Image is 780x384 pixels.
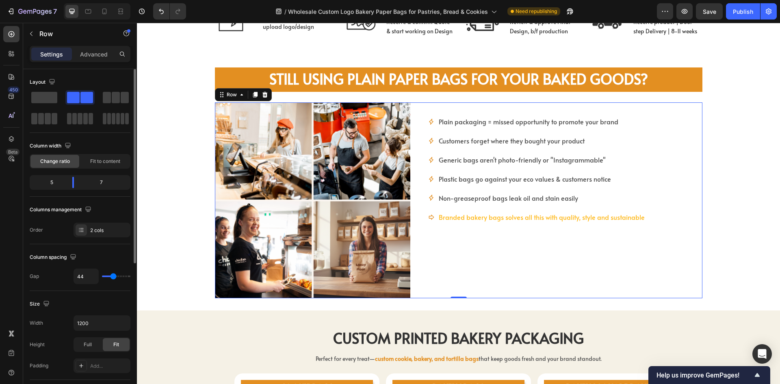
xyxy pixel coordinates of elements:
div: Column width [30,141,73,152]
p: Settings [40,50,63,59]
div: Columns management [30,204,93,215]
div: Layout [30,77,57,88]
div: Row [88,68,102,76]
span: Save [703,8,716,15]
div: Height [30,341,45,348]
span: Change ratio [40,158,70,165]
span: BAKERY BAGS [295,359,347,370]
span: Wholesale Custom Logo Bakery Paper Bags for Pastries, Bread & Cookies [288,7,488,16]
span: Help us improve GemPages! [656,371,752,379]
div: Width [30,319,43,327]
span: Perfect for every treat— [179,332,238,340]
div: 5 [31,177,66,188]
img: gempages_554882697223209794-dd6afd58-47d3-4afb-bcbd-e89fad104f4f.png [78,80,274,276]
p: Non-greaseproof bags leak oil and stain easily [302,169,481,181]
span: that keep goods fresh and your brand standout. [342,332,465,340]
span: BAKERY SQUARE BOXES [429,359,518,370]
div: 2 cols [90,227,128,234]
p: Plain packaging = missed opportunity to promote your brand [302,93,481,105]
button: 7 [3,3,61,20]
button: Save [696,3,723,20]
span: Still Using Plain Paper Bags for Your Baked Goods? [132,46,511,66]
p: Advanced [80,50,108,59]
div: Open Intercom Messenger [752,344,772,364]
input: Auto [74,269,98,284]
p: Plastic bags go against your eco values & customers notice [302,150,481,162]
p: 7 [53,7,57,16]
div: Beta [6,149,19,155]
div: Gap [30,273,39,280]
div: Add... [90,362,128,370]
input: Auto [74,316,130,330]
p: Customers forget where they bought your product [302,112,481,124]
div: Column spacing [30,252,78,263]
p: Row [39,29,108,39]
span: COOKIE BAGS [143,359,196,370]
div: 7 [80,177,129,188]
span: Fit to content [90,158,120,165]
div: Undo/Redo [153,3,186,20]
strong: CUSTOM PRINTED BAKERY PACKAGING [196,305,447,325]
button: Show survey - Help us improve GemPages! [656,370,762,380]
span: / [284,7,286,16]
span: Fit [113,341,119,348]
div: Size [30,299,51,310]
div: Publish [733,7,753,16]
div: Order [30,226,43,234]
div: 450 [8,87,19,93]
span: Full [84,341,92,348]
button: Publish [726,3,760,20]
p: Generic bags aren't photo-friendly or "Instagrammable" [302,131,481,143]
iframe: To enrich screen reader interactions, please activate Accessibility in Grammarly extension settings [137,23,780,384]
strong: custom cookie, bakery, and tortilla bags [238,332,342,340]
span: Need republishing [516,8,557,15]
p: Branded bakery bags solves all this with quality, style and sustainable [302,189,508,200]
div: Padding [30,362,48,369]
